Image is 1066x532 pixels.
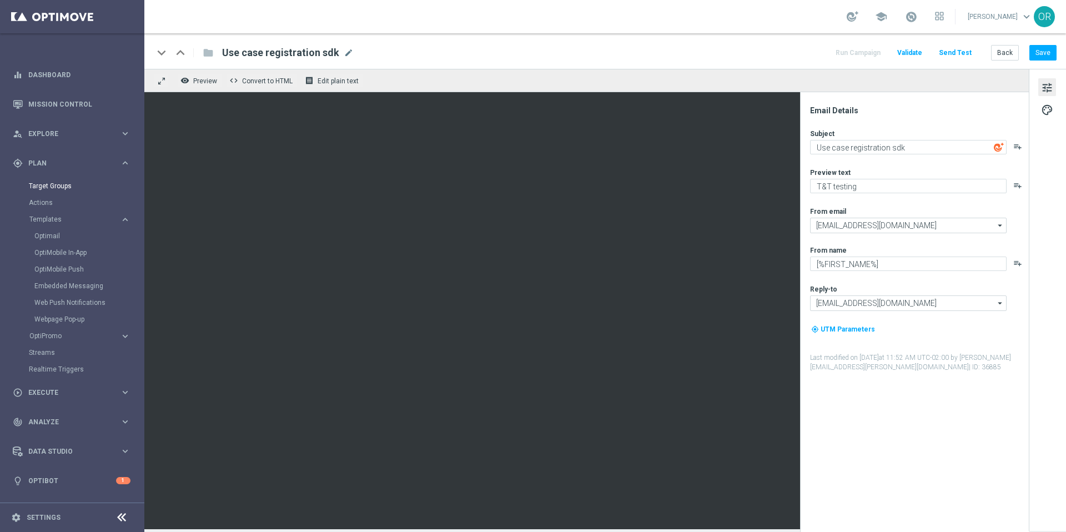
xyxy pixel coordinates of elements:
[29,194,143,211] div: Actions
[34,244,143,261] div: OptiMobile In-App
[27,514,61,521] a: Settings
[28,89,130,119] a: Mission Control
[29,348,115,357] a: Streams
[1020,11,1033,23] span: keyboard_arrow_down
[34,282,115,290] a: Embedded Messaging
[810,353,1028,372] label: Last modified on [DATE] at 11:52 AM UTC-02:00 by [PERSON_NAME][EMAIL_ADDRESS][PERSON_NAME][DOMAIN...
[1029,45,1057,61] button: Save
[227,73,298,88] button: code Convert to HTML
[34,311,143,328] div: Webpage Pop-up
[12,447,131,456] button: Data Studio keyboard_arrow_right
[810,323,876,335] button: my_location UTM Parameters
[120,128,130,139] i: keyboard_arrow_right
[1034,6,1055,27] div: OR
[13,70,23,80] i: equalizer
[28,160,120,167] span: Plan
[34,228,143,244] div: Optimail
[994,142,1004,152] img: optiGenie.svg
[28,466,116,495] a: Optibot
[12,418,131,426] button: track_changes Analyze keyboard_arrow_right
[810,207,846,216] label: From email
[13,388,120,398] div: Execute
[193,77,217,85] span: Preview
[29,211,143,328] div: Templates
[897,49,922,57] span: Validate
[222,46,339,59] span: Use case registration sdk
[1041,81,1053,95] span: tune
[344,48,354,58] span: mode_edit
[995,218,1006,233] i: arrow_drop_down
[28,60,130,89] a: Dashboard
[995,296,1006,310] i: arrow_drop_down
[13,89,130,119] div: Mission Control
[318,77,359,85] span: Edit plain text
[120,416,130,427] i: keyboard_arrow_right
[810,285,837,294] label: Reply-to
[29,198,115,207] a: Actions
[13,388,23,398] i: play_circle_outline
[969,363,1001,371] span: | ID: 36885
[34,298,115,307] a: Web Push Notifications
[29,216,120,223] div: Templates
[13,446,120,456] div: Data Studio
[12,388,131,397] button: play_circle_outline Execute keyboard_arrow_right
[810,129,834,138] label: Subject
[1013,259,1022,268] button: playlist_add
[1013,181,1022,190] button: playlist_add
[29,178,143,194] div: Target Groups
[967,8,1034,25] a: [PERSON_NAME]keyboard_arrow_down
[1041,103,1053,117] span: palette
[13,476,23,486] i: lightbulb
[29,215,131,224] button: Templates keyboard_arrow_right
[12,159,131,168] button: gps_fixed Plan keyboard_arrow_right
[13,129,23,139] i: person_search
[811,325,819,333] i: my_location
[178,73,222,88] button: remove_red_eye Preview
[13,417,23,427] i: track_changes
[810,295,1007,311] input: Select
[875,11,887,23] span: school
[896,46,924,61] button: Validate
[11,513,21,523] i: settings
[12,129,131,138] button: person_search Explore keyboard_arrow_right
[810,218,1007,233] input: Select
[29,182,115,190] a: Target Groups
[810,106,1028,116] div: Email Details
[12,71,131,79] button: equalizer Dashboard
[34,261,143,278] div: OptiMobile Push
[937,46,973,61] button: Send Test
[13,158,23,168] i: gps_fixed
[13,158,120,168] div: Plan
[29,344,143,361] div: Streams
[34,278,143,294] div: Embedded Messaging
[28,389,120,396] span: Execute
[305,76,314,85] i: receipt
[810,168,851,177] label: Preview text
[120,446,130,456] i: keyboard_arrow_right
[29,216,109,223] span: Templates
[180,76,189,85] i: remove_red_eye
[29,332,131,340] button: OptiPromo keyboard_arrow_right
[29,361,143,378] div: Realtime Triggers
[1013,142,1022,151] button: playlist_add
[29,333,120,339] div: OptiPromo
[12,476,131,485] button: lightbulb Optibot 1
[120,331,130,342] i: keyboard_arrow_right
[302,73,364,88] button: receipt Edit plain text
[29,328,143,344] div: OptiPromo
[242,77,293,85] span: Convert to HTML
[821,325,875,333] span: UTM Parameters
[13,417,120,427] div: Analyze
[34,248,115,257] a: OptiMobile In-App
[116,477,130,484] div: 1
[34,315,115,324] a: Webpage Pop-up
[1038,78,1056,96] button: tune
